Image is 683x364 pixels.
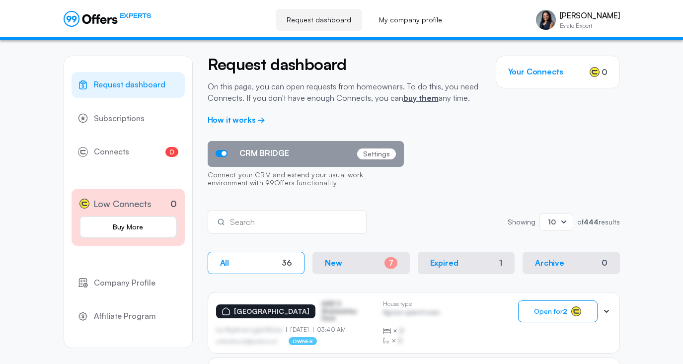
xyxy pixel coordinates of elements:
p: [GEOGRAPHIC_DATA] [234,307,309,316]
button: Expired1 [418,252,515,274]
div: × [383,336,440,346]
strong: 444 [584,218,599,226]
p: Connect your CRM and extend your usual work environment with 99Offers functionality [208,167,404,193]
p: All [220,258,229,268]
span: B [398,336,402,346]
a: Company Profile [72,270,185,296]
p: Settings [357,148,396,159]
strong: 2 [563,307,567,315]
p: Estate Expert [560,23,620,29]
p: Agrwsv qwervf oiuns [383,309,440,318]
div: 0 [602,258,607,268]
a: EXPERTS [64,11,152,27]
p: asdfasdfasasfd@asdfasd.asf [216,338,277,344]
div: × [383,326,440,336]
div: 1 [499,258,502,268]
span: 0 [602,66,607,78]
p: 0 [170,197,177,211]
a: Affiliate Program [72,303,185,329]
button: Archive0 [523,252,620,274]
a: Buy More [79,216,177,238]
span: Request dashboard [94,78,165,91]
div: 7 [384,257,397,269]
p: New [325,258,342,268]
div: 36 [282,258,292,268]
p: by Afgdsrwe Ljgjkdfsbvas [216,326,287,333]
a: Request dashboard [276,9,362,31]
a: How it works → [208,115,266,125]
span: CRM BRIDGE [239,148,289,158]
img: Vivienne Haroun [536,10,556,30]
a: My company profile [368,9,453,31]
span: Low Connects [93,197,152,211]
p: [DATE] [286,326,313,333]
p: 03:40 AM [313,326,346,333]
span: EXPERTS [120,11,152,20]
p: ASDF S Sfasfdasfdas Dasd [321,300,371,322]
span: Open for [534,307,567,315]
span: Company Profile [94,277,155,290]
button: New7 [312,252,410,274]
a: Subscriptions [72,106,185,132]
p: of results [577,218,620,225]
button: Open for2 [518,300,598,322]
span: 0 [165,147,178,157]
h3: Your Connects [508,67,563,76]
p: Expired [430,258,458,268]
p: On this page, you can open requests from homeowners. To do this, you need Connects. If you don't ... [208,81,481,103]
h2: Request dashboard [208,56,481,73]
p: owner [289,337,317,345]
p: [PERSON_NAME] [560,11,620,20]
span: 10 [548,218,556,226]
a: Connects0 [72,139,185,165]
span: B [399,326,404,336]
span: Affiliate Program [94,310,156,323]
p: House type [383,300,440,307]
p: Showing [508,218,535,225]
span: Subscriptions [94,112,145,125]
p: Archive [535,258,564,268]
button: All36 [208,252,305,274]
span: Connects [94,146,129,158]
a: buy them [403,93,439,103]
a: Request dashboard [72,72,185,98]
